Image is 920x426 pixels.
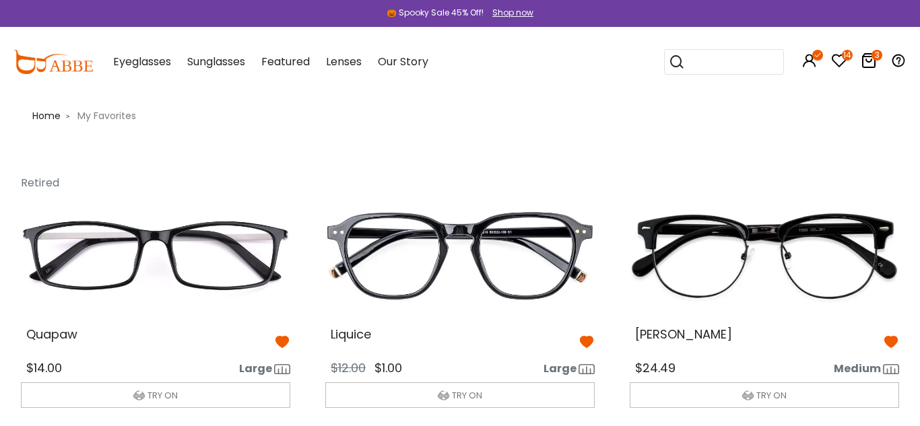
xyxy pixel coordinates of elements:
[861,55,877,71] a: 3
[842,50,853,61] i: 14
[486,7,533,18] a: Shop now
[883,364,899,375] img: size ruler
[66,112,70,121] i: >
[32,108,61,123] a: Home
[452,389,482,402] span: TRY ON
[438,390,449,401] img: tryon
[742,390,754,401] img: tryon
[26,326,77,343] span: Quapaw
[387,7,484,19] div: 🎃 Spooky Sale 45% Off!
[261,54,310,69] span: Featured
[756,389,787,402] span: TRY ON
[326,54,362,69] span: Lenses
[113,54,171,69] span: Eyeglasses
[274,364,290,375] img: size ruler
[72,109,141,122] span: My Favorites
[32,109,61,122] span: Home
[834,361,881,377] span: Medium
[635,326,732,343] span: [PERSON_NAME]
[492,7,533,19] div: Shop now
[374,359,402,376] span: $1.00
[187,54,245,69] span: Sunglasses
[13,50,93,74] img: abbeglasses.com
[831,55,847,71] a: 14
[544,361,577,377] span: Large
[378,54,428,69] span: Our Story
[147,389,178,402] span: TRY ON
[21,167,88,204] div: Retired
[630,167,696,204] div: BOGO
[630,382,899,408] button: TRY ON
[239,361,272,377] span: Large
[133,390,145,401] img: tryon
[579,364,595,375] img: size ruler
[331,359,366,376] span: $12.00
[325,382,595,408] button: TRY ON
[21,382,290,408] button: TRY ON
[26,359,62,376] span: $14.00
[635,359,676,376] span: $24.49
[331,326,371,343] span: Liquice
[872,50,882,61] i: 3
